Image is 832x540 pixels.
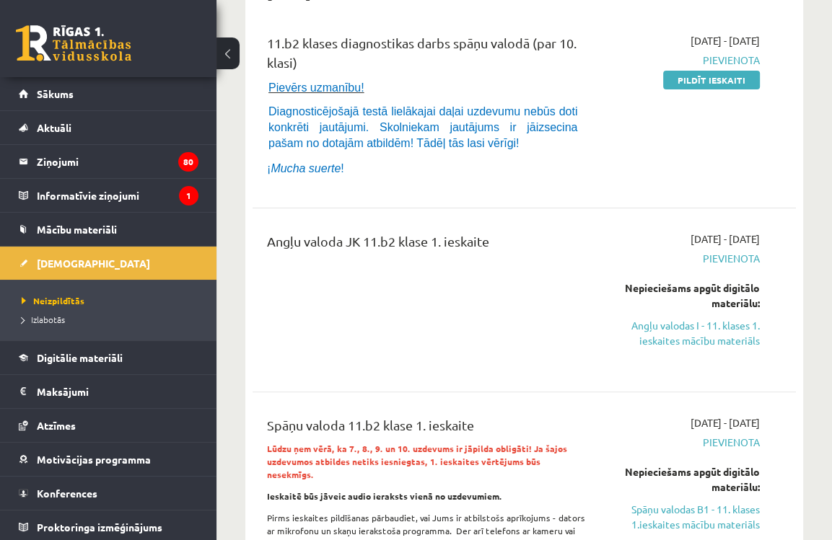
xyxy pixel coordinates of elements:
a: Izlabotās [22,313,202,326]
legend: Informatīvie ziņojumi [37,179,198,212]
span: Sākums [37,87,74,100]
span: Konferences [37,487,97,500]
span: Digitālie materiāli [37,351,123,364]
div: Nepieciešams apgūt digitālo materiālu: [610,280,760,311]
span: [DATE] - [DATE] [691,231,760,247]
a: Aktuāli [19,111,198,144]
span: Izlabotās [22,314,65,325]
span: ¡ ! [267,162,344,174]
i: 80 [178,152,198,172]
span: Atzīmes [37,419,76,432]
span: [DATE] - [DATE] [691,415,760,430]
span: Pievienota [610,251,760,266]
a: Atzīmes [19,409,198,442]
div: Angļu valoda JK 11.b2 klase 1. ieskaite [267,231,588,258]
span: Diagnosticējošajā testā lielākajai daļai uzdevumu nebūs doti konkrēti jautājumi. Skolniekam jautā... [268,105,577,149]
a: Angļu valodas I - 11. klases 1. ieskaites mācību materiāls [610,318,760,348]
a: Sākums [19,77,198,110]
div: Spāņu valoda 11.b2 klase 1. ieskaite [267,415,588,442]
span: [DEMOGRAPHIC_DATA] [37,257,150,270]
span: Pievienota [610,435,760,450]
span: [DATE] - [DATE] [691,33,760,48]
a: Digitālie materiāli [19,341,198,374]
strong: Ieskaitē būs jāveic audio ieraksts vienā no uzdevumiem. [267,490,502,502]
a: Spāņu valodas B1 - 11. klases 1.ieskaites mācību materiāls [610,502,760,532]
i: 1 [179,186,198,205]
a: Mācību materiāli [19,213,198,246]
a: Motivācijas programma [19,443,198,476]
span: Motivācijas programma [37,453,151,466]
a: Rīgas 1. Tālmācības vidusskola [16,25,131,61]
a: Maksājumi [19,375,198,408]
span: Pievērs uzmanību! [268,81,364,94]
legend: Ziņojumi [37,145,198,178]
span: Neizpildītās [22,295,84,306]
a: Ziņojumi80 [19,145,198,178]
a: Pildīt ieskaiti [663,71,760,89]
a: Neizpildītās [22,294,202,307]
legend: Maksājumi [37,375,198,408]
span: Mācību materiāli [37,223,117,236]
div: Nepieciešams apgūt digitālo materiālu: [610,464,760,495]
div: 11.b2 klases diagnostikas darbs spāņu valodā (par 10. klasi) [267,33,588,79]
a: Informatīvie ziņojumi1 [19,179,198,212]
span: Aktuāli [37,121,71,134]
a: [DEMOGRAPHIC_DATA] [19,247,198,280]
span: Pievienota [610,53,760,68]
a: Konferences [19,477,198,510]
strong: Lūdzu ņem vērā, ka 7., 8., 9. un 10. uzdevums ir jāpilda obligāti! Ja šajos uzdevumos atbildes ne... [267,443,567,480]
span: Proktoringa izmēģinājums [37,521,162,534]
i: Mucha suerte [271,162,341,174]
